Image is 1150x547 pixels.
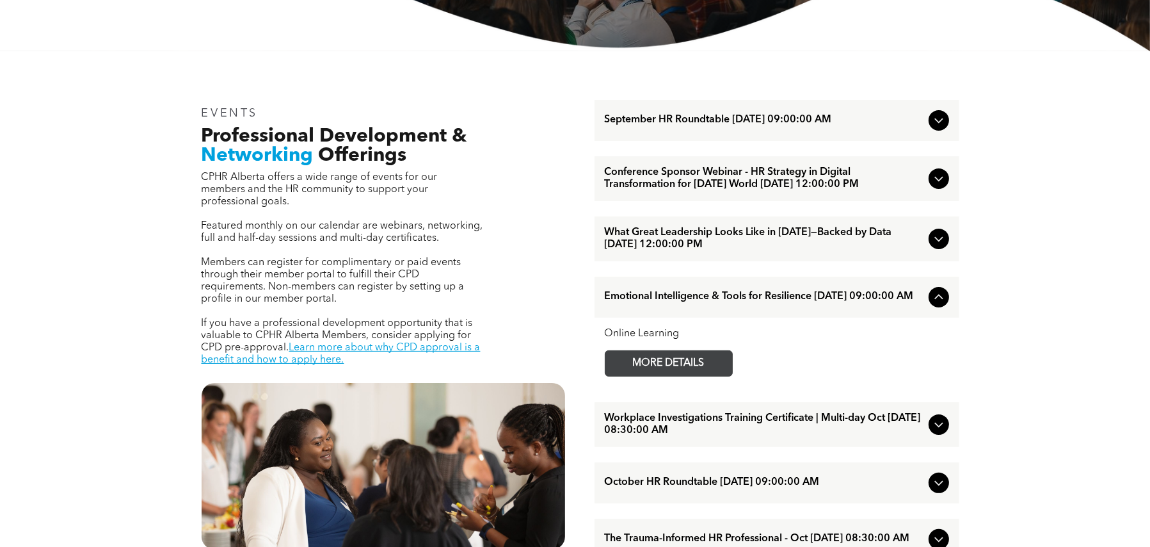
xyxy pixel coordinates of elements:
[605,533,923,545] span: The Trauma-Informed HR Professional - Oct [DATE] 08:30:00 AM
[202,257,465,304] span: Members can register for complimentary or paid events through their member portal to fulfill thei...
[319,146,407,165] span: Offerings
[202,318,473,353] span: If you have a professional development opportunity that is valuable to CPHR Alberta Members, cons...
[605,291,923,303] span: Emotional Intelligence & Tools for Resilience [DATE] 09:00:00 AM
[605,114,923,126] span: September HR Roundtable [DATE] 09:00:00 AM
[202,343,481,365] a: Learn more about why CPD approval is a benefit and how to apply here.
[605,412,923,437] span: Workplace Investigations Training Certificate | Multi-day Oct [DATE] 08:30:00 AM
[618,351,719,376] span: MORE DETAILS
[202,108,259,119] span: EVENTS
[605,328,949,340] div: Online Learning
[605,167,923,191] span: Conference Sponsor Webinar - HR Strategy in Digital Transformation for [DATE] World [DATE] 12:00:...
[202,172,438,207] span: CPHR Alberta offers a wide range of events for our members and the HR community to support your p...
[605,227,923,251] span: What Great Leadership Looks Like in [DATE]—Backed by Data [DATE] 12:00:00 PM
[202,146,314,165] span: Networking
[605,477,923,489] span: October HR Roundtable [DATE] 09:00:00 AM
[202,221,483,243] span: Featured monthly on our calendar are webinars, networking, full and half-day sessions and multi-d...
[202,127,467,146] span: Professional Development &
[605,350,733,377] a: MORE DETAILS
